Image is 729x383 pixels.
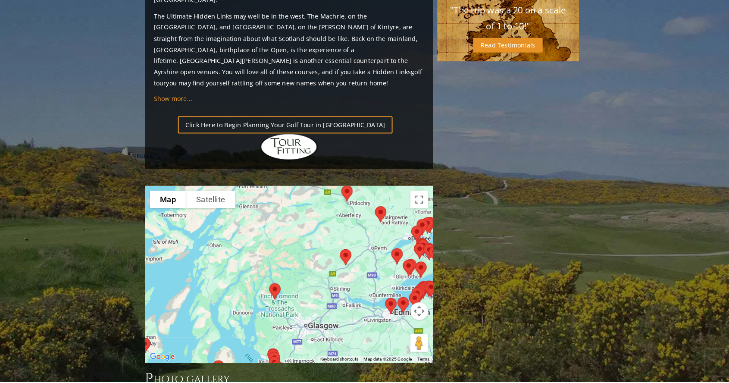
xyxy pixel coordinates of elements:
[412,336,429,354] button: Drag Pegman onto the map to open Street View
[156,353,185,364] a: Open this area in Google Maps (opens a new window)
[412,197,429,214] button: Toggle fullscreen view
[156,353,185,364] img: Google
[185,124,394,141] a: Click Here to Begin Planning Your Golf Tour in [GEOGRAPHIC_DATA]
[162,21,425,97] p: The Ultimate Hidden Links may well be in the west. The Machrie, on the [GEOGRAPHIC_DATA], and [GE...
[419,358,431,363] a: Terms (opens in new tab)
[412,305,429,323] button: Map camera controls
[266,141,322,167] img: Hidden Links
[158,197,194,214] button: Show street map
[194,197,241,214] button: Show satellite imagery
[324,358,361,364] button: Keyboard shortcuts
[473,48,541,62] a: Read Testimonials
[366,358,413,363] span: Map data ©2025 Google
[162,77,423,96] a: golf tour
[447,13,567,44] p: "The trip was a 20 on a scale of 1 to 10!"
[162,103,200,111] a: Show more...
